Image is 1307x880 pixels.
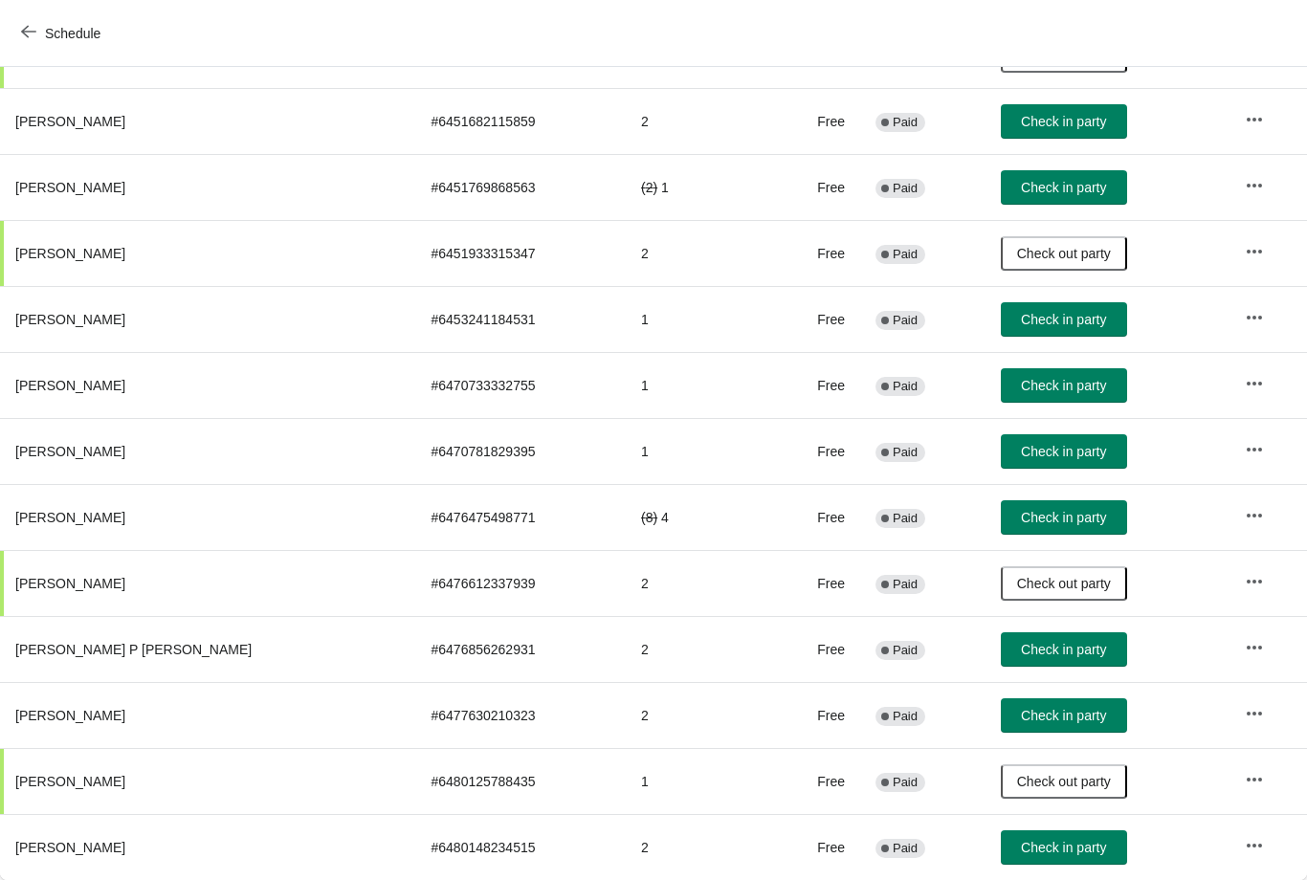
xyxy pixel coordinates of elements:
td: # 6470733332755 [415,352,626,418]
td: # 6451769868563 [415,154,626,220]
span: Check in party [1021,180,1106,195]
button: Check out party [1001,236,1127,271]
td: 1 [626,748,768,814]
td: 2 [626,550,768,616]
span: Paid [893,511,918,526]
span: [PERSON_NAME] [15,444,125,459]
span: Check in party [1021,708,1106,723]
td: Free [768,682,860,748]
span: [PERSON_NAME] [15,576,125,591]
span: [PERSON_NAME] [15,312,125,327]
button: Check out party [1001,764,1127,799]
td: Free [768,484,860,550]
td: # 6470781829395 [415,418,626,484]
td: 4 [626,484,768,550]
span: Paid [893,775,918,790]
td: Free [768,616,860,682]
span: Paid [893,115,918,130]
span: [PERSON_NAME] P [PERSON_NAME] [15,642,252,657]
td: # 6451933315347 [415,220,626,286]
button: Check in party [1001,830,1127,865]
span: Paid [893,643,918,658]
button: Check in party [1001,170,1127,205]
span: Check out party [1017,774,1111,789]
td: 2 [626,814,768,880]
span: [PERSON_NAME] [15,774,125,789]
td: 2 [626,88,768,154]
span: Check out party [1017,246,1111,261]
td: # 6477630210323 [415,682,626,748]
span: Schedule [45,26,100,41]
span: Paid [893,841,918,856]
span: Paid [893,247,918,262]
button: Check in party [1001,302,1127,337]
td: 2 [626,682,768,748]
td: # 6453241184531 [415,286,626,352]
td: # 6476612337939 [415,550,626,616]
span: [PERSON_NAME] [15,246,125,261]
span: Check in party [1021,510,1106,525]
del: ( 2 ) [641,180,657,195]
td: # 6480148234515 [415,814,626,880]
span: [PERSON_NAME] [15,180,125,195]
td: # 6451682115859 [415,88,626,154]
td: 2 [626,616,768,682]
span: Check in party [1021,312,1106,327]
span: [PERSON_NAME] [15,840,125,855]
td: 1 [626,418,768,484]
td: Free [768,550,860,616]
td: # 6480125788435 [415,748,626,814]
td: 2 [626,220,768,286]
td: Free [768,814,860,880]
td: Free [768,88,860,154]
span: Check out party [1017,576,1111,591]
span: [PERSON_NAME] [15,114,125,129]
span: Check in party [1021,444,1106,459]
span: Paid [893,577,918,592]
span: [PERSON_NAME] [15,378,125,393]
button: Check in party [1001,632,1127,667]
td: # 6476475498771 [415,484,626,550]
span: Paid [893,181,918,196]
td: Free [768,220,860,286]
del: ( 8 ) [641,510,657,525]
button: Check in party [1001,368,1127,403]
span: Check in party [1021,840,1106,855]
span: Check in party [1021,114,1106,129]
button: Check out party [1001,566,1127,601]
span: Paid [893,709,918,724]
span: [PERSON_NAME] [15,510,125,525]
button: Check in party [1001,104,1127,139]
td: # 6476856262931 [415,616,626,682]
td: 1 [626,352,768,418]
span: Check in party [1021,378,1106,393]
button: Schedule [10,16,116,51]
td: Free [768,418,860,484]
button: Check in party [1001,698,1127,733]
td: 1 [626,154,768,220]
span: Paid [893,379,918,394]
td: 1 [626,286,768,352]
span: Paid [893,445,918,460]
span: Check in party [1021,642,1106,657]
td: Free [768,286,860,352]
span: [PERSON_NAME] [15,708,125,723]
td: Free [768,154,860,220]
td: Free [768,352,860,418]
button: Check in party [1001,434,1127,469]
button: Check in party [1001,500,1127,535]
span: Paid [893,313,918,328]
td: Free [768,748,860,814]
